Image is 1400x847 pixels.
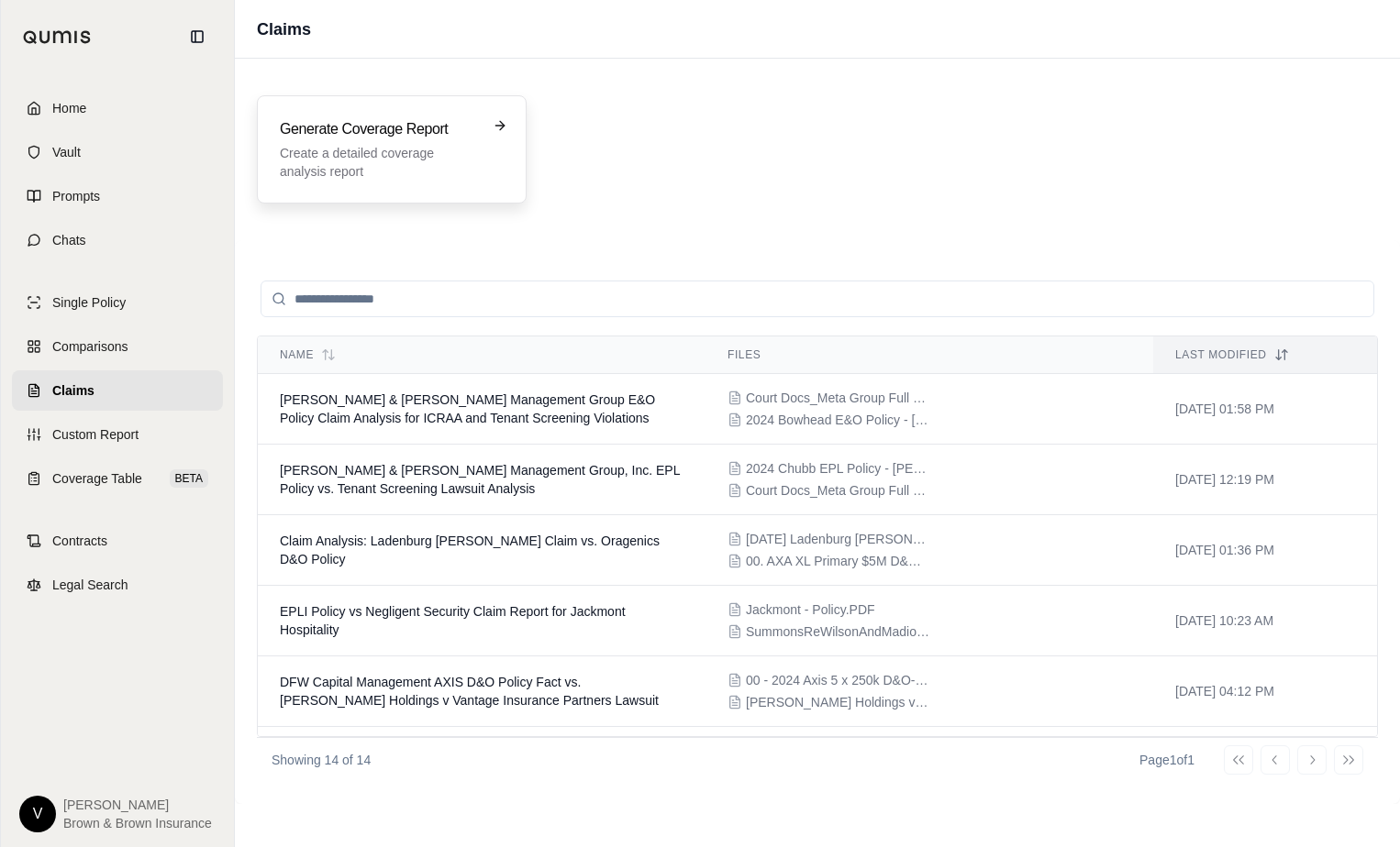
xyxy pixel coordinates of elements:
[1153,586,1377,656] td: [DATE] 10:23 AM
[52,576,128,594] span: Legal Search
[52,99,86,117] span: Home
[746,411,929,429] span: 2024 Bowhead E&O Policy - Jones & Jones.PDF
[746,671,929,689] span: 00 - 2024 Axis 5 x 250k D&O-EPL-FID Policy - DFW Management.pdf
[280,144,478,181] p: Create a detailed coverage analysis report
[272,751,371,769] p: Showing 14 of 14
[1139,751,1194,769] div: Page 1 of 1
[280,347,683,362] div: Name
[12,565,223,605] a: Legal Search
[12,282,223,323] a: Single Policy
[52,143,81,161] span: Vault
[1153,515,1377,586] td: [DATE] 01:36 PM
[19,796,56,832] div: V
[12,326,223,367] a: Comparisons
[1153,656,1377,727] td: [DATE] 04:12 PM
[746,459,929,478] span: 2024 Chubb EPL Policy - Jones & Jones.PDF
[280,463,680,496] span: Jones & Jones Management Group, Inc. EPL Policy vs. Tenant Screening Lawsuit Analysis
[52,469,142,488] span: Coverage Table
[1153,445,1377,515] td: [DATE] 12:19 PM
[746,389,929,407] span: Court Docs_Meta Group Full Packet.pdf
[1153,374,1377,445] td: [DATE] 01:58 PM
[746,622,929,641] span: SummonsReWilsonAndMadionMatter.pdf
[52,381,94,400] span: Claims
[183,22,212,51] button: Collapse sidebar
[280,533,660,566] span: Claim Analysis: Ladenburg Thalmann Claim vs. Oragenics D&O Policy
[280,675,659,708] span: DFW Capital Management AXIS D&O Policy Fact vs. Fortun Holdings v Vantage Insurance Partners Lawsuit
[12,220,223,260] a: Chats
[12,521,223,561] a: Contracts
[12,176,223,216] a: Prompts
[706,336,1153,374] th: Files
[1175,347,1355,362] div: Last modified
[170,469,208,488] span: BETA
[23,30,92,44] img: Qumis Logo
[52,231,86,249] span: Chats
[746,600,875,619] span: Jackmont - Policy.PDF
[12,132,223,172] a: Vault
[12,414,223,455] a: Custom Report
[52,187,100,205] span: Prompts
[746,481,929,500] span: Court Docs_Meta Group Full Packet.pdf
[280,118,478,140] h3: Generate Coverage Report
[52,425,139,444] span: Custom Report
[280,392,655,425] span: Jones & Jones Management Group E&O Policy Claim Analysis for ICRAA and Tenant Screening Violations
[52,337,128,356] span: Comparisons
[63,796,212,814] span: [PERSON_NAME]
[63,814,212,832] span: Brown & Brown Insurance
[1153,727,1377,797] td: [DATE] 10:06 AM
[746,693,929,711] span: Fortun Holdings v Vantage Insurance Partners.pdf
[12,88,223,128] a: Home
[746,552,929,570] span: 00. AXA XL Primary $5M D&O Policy.PDF
[12,370,223,411] a: Claims
[280,604,626,637] span: EPLI Policy vs Negligent Security Claim Report for Jackmont Hospitality
[257,16,311,42] h1: Claims
[52,293,126,312] span: Single Policy
[746,530,929,548] span: 2024-07-08 Ladenburg Thalmann & Co. Inc's Motion to Amend Answer with Exhibit.pdf
[52,532,107,550] span: Contracts
[12,458,223,499] a: Coverage TableBETA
